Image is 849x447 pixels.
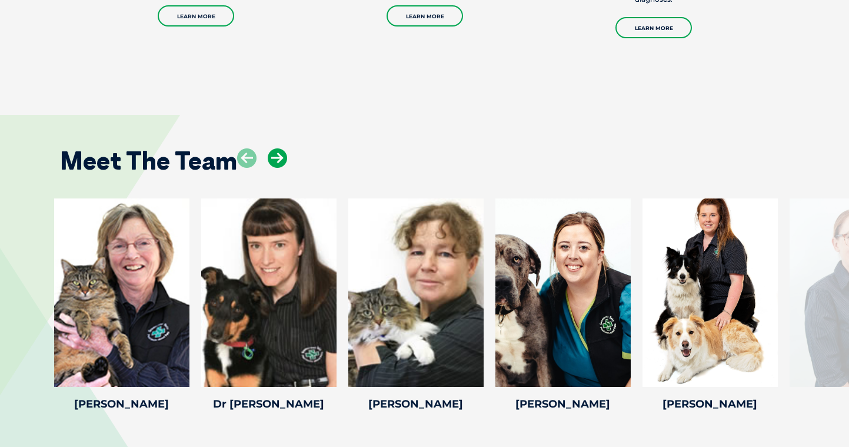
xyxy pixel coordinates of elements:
[495,399,631,409] h4: [PERSON_NAME]
[387,5,463,27] a: Learn More
[60,148,237,173] h2: Meet The Team
[642,399,778,409] h4: [PERSON_NAME]
[615,17,692,38] a: Learn More
[826,54,838,65] button: Search
[348,399,484,409] h4: [PERSON_NAME]
[54,399,189,409] h4: [PERSON_NAME]
[158,5,234,27] a: Learn More
[201,399,337,409] h4: Dr [PERSON_NAME]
